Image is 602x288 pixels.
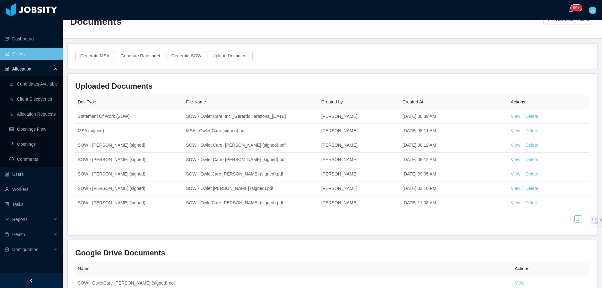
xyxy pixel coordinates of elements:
[525,171,538,176] a: Delete
[166,51,206,61] button: Generate SOW
[574,215,582,223] li: 1
[12,66,31,71] span: Allocation
[5,217,9,222] i: icon: line-chart
[78,99,96,104] span: Doc Type
[400,153,508,167] td: [DATE] 08:12 AM
[5,67,9,71] i: icon: solution
[9,78,58,90] a: icon: line-chartCandidates Available
[511,143,520,148] a: View
[183,167,319,181] td: SOW - OwletCare-[PERSON_NAME] (signed).pdf
[75,51,114,61] button: Generate MSA
[319,167,400,181] td: [PERSON_NAME]
[400,196,508,210] td: [DATE] 11:08 AM
[511,200,520,205] a: View
[183,153,319,167] td: SOW - Owlet Care- [PERSON_NAME] (signed).pdf
[9,138,58,150] a: icon: file-textOpenings
[183,196,319,210] td: SOW - OwletCare-[PERSON_NAME] (signed).pdf
[403,99,423,104] span: Created At
[75,167,183,181] td: SOW - [PERSON_NAME] (signed)
[5,198,58,211] a: icon: profileTasks
[9,108,58,120] a: icon: file-doneAllocation Requests
[5,183,58,196] a: icon: userWorkers
[29,278,34,283] i: icon: left
[183,181,319,196] td: SOW - Owlet [PERSON_NAME] (signed).pdf
[9,123,58,135] a: icon: idcardOpenings Flow
[183,109,319,124] td: SOW - Owlet Care, Inc._Gerardo Tarazona_[DATE]
[511,186,520,191] a: View
[525,186,538,191] a: Delete
[319,196,400,210] td: [PERSON_NAME]
[12,217,28,222] span: Reports
[575,216,582,223] a: 1
[319,181,400,196] td: [PERSON_NAME]
[511,128,520,133] a: View
[75,248,589,258] h3: Google Drive Documents
[12,232,25,237] span: Health
[584,217,588,221] i: icon: right
[75,81,589,91] h3: Uploaded Documents
[525,157,538,162] a: Delete
[321,99,343,104] span: Created by
[116,51,165,61] button: Generate Ratesheet
[591,7,594,14] span: A
[5,168,58,181] a: icon: robotUsers
[9,153,58,165] a: icon: messageComments
[9,93,58,105] a: icon: file-searchClient Discoveries
[5,232,9,237] i: icon: medicine-box
[183,124,319,138] td: MSA - Owlet Care (signed).pdf
[511,171,520,176] a: View
[319,124,400,138] td: [PERSON_NAME]
[75,181,183,196] td: SOW - [PERSON_NAME] (signed)
[515,280,524,285] a: View
[319,138,400,153] td: [PERSON_NAME]
[400,138,508,153] td: [DATE] 08:12 AM
[208,51,253,61] button: Upload Document
[511,157,520,162] a: View
[525,200,538,205] a: Delete
[400,109,508,124] td: [DATE] 08:39 AM
[12,247,38,252] span: Configuration
[525,114,538,119] a: Delete
[515,266,529,271] span: Actions
[400,167,508,181] td: [DATE] 09:05 AM
[183,138,319,153] td: SOW - Owlet Care- [PERSON_NAME] (signed).pdf
[75,109,183,124] td: Statement Of Work (SOW)
[78,266,89,271] span: Name
[75,124,183,138] td: MSA (signed)
[511,99,525,104] span: Actions
[75,138,183,153] td: SOW - [PERSON_NAME] (signed)
[5,48,58,60] a: icon: auditClients
[75,196,183,210] td: SOW - [PERSON_NAME] (signed)
[319,153,400,167] td: [PERSON_NAME]
[569,217,573,221] i: icon: left
[5,247,9,252] i: icon: setting
[319,109,400,124] td: [PERSON_NAME]
[511,114,520,119] a: View
[525,128,538,133] a: Delete
[525,143,538,148] a: Delete
[400,124,508,138] td: [DATE] 08:11 AM
[186,99,206,104] span: File Name
[567,215,574,223] li: Previous Page
[582,215,589,223] li: Next Page
[5,33,58,45] a: icon: pie-chartDashboard
[75,153,183,167] td: SOW - [PERSON_NAME] (signed)
[70,15,332,28] h2: Documents
[400,181,508,196] td: [DATE] 03:10 PM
